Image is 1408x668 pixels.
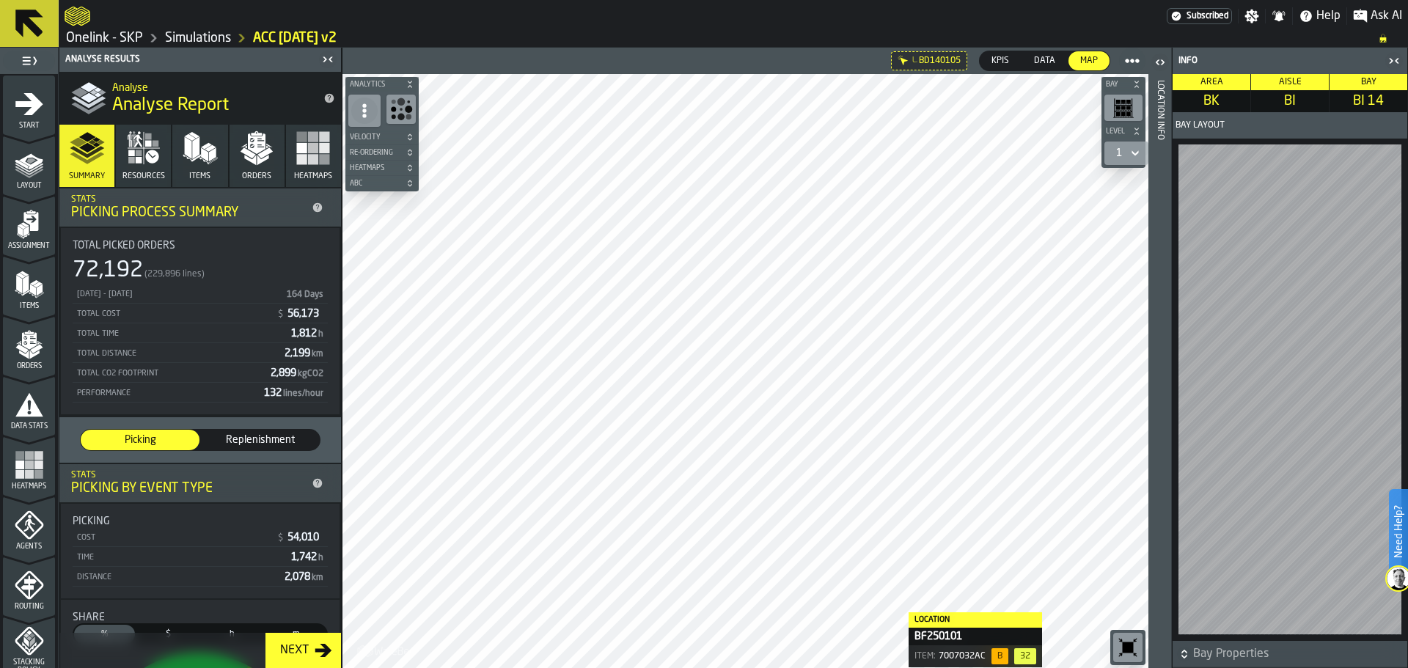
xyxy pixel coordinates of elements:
span: Assignment [3,242,55,250]
div: thumb [138,625,199,644]
li: menu Heatmaps [3,436,55,495]
span: $ [141,628,196,641]
div: thumb [1068,51,1110,70]
span: Analyse Report [112,94,229,117]
span: Orders [3,362,55,370]
div: Time [76,553,285,562]
button: button- [345,145,419,160]
header: Location Info [1148,48,1171,668]
span: BK [1176,93,1247,109]
a: link-to-/wh/i/6ad9c8fa-2ae6-41be-a08f-bf7f8b696bbc [66,30,143,46]
div: Location [909,612,1042,628]
span: 94% [991,648,1008,664]
li: menu Orders [3,316,55,375]
span: 32 [1014,648,1036,664]
span: % [77,628,132,641]
span: Bay [1361,78,1376,87]
div: 72,192 [73,257,143,284]
label: button-switch-multi-Map [1068,51,1110,71]
span: BD140105 [919,56,961,66]
div: Picking Process Summary [71,205,306,221]
span: Re-Ordering [347,149,403,157]
div: thumb [1022,51,1067,70]
div: thumb [201,430,320,450]
span: 7007032AC [939,652,986,661]
div: [DATE] - [DATE] [76,290,279,299]
div: StatList-item-Total CO2 Footprint [73,363,328,383]
li: menu Items [3,256,55,315]
span: 132 [264,388,325,398]
span: Routing [3,603,55,611]
div: StatList-item-Distance [73,567,328,587]
button: button- [345,176,419,191]
li: menu Data Stats [3,376,55,435]
label: button-switch-multi-Distance [264,623,328,645]
div: Menu Subscription [1167,8,1232,24]
li: menu Start [3,76,55,134]
label: button-toggle-Settings [1239,9,1265,23]
span: Map [1074,54,1104,67]
div: Picking by event type [71,480,306,496]
span: Velocity [347,133,403,142]
li: menu Assignment [3,196,55,254]
div: title-Analyse Report [59,72,341,125]
span: Data [1028,54,1061,67]
span: 54,010 [287,532,322,543]
span: KPIs [986,54,1015,67]
header: Info [1173,48,1407,74]
span: lines/hour [283,389,323,398]
div: Info [1176,56,1384,66]
button: button- [1173,641,1407,667]
span: BI 14 [1332,93,1404,109]
div: BF250101 [909,628,1042,645]
button: button- [1101,77,1145,92]
div: StatList-item-Total Time [73,323,328,343]
div: Title [73,612,328,623]
span: Orders [242,172,271,181]
div: L. [912,56,917,65]
div: Total Time [76,329,285,339]
span: Bay [1103,81,1129,89]
div: Hide filter [898,55,909,67]
a: link-to-/wh/i/6ad9c8fa-2ae6-41be-a08f-bf7f8b696bbc [165,30,231,46]
h2: Sub Title [112,79,312,94]
div: Title [73,240,328,252]
span: Summary [69,172,105,181]
span: Analytics [347,81,403,89]
span: m [268,628,323,641]
div: StatList-item-Performance [73,383,328,403]
span: Share [73,612,105,623]
div: button-toolbar-undefined [384,92,419,130]
div: Next [274,642,315,659]
div: Performance [76,389,258,398]
span: Heatmaps [294,172,332,181]
a: logo-header [65,3,90,29]
div: StatList-item-Total Distance [73,343,328,363]
svg: Reset zoom and position [1116,636,1140,659]
svg: Show Congestion [389,98,413,121]
div: Distance [76,573,279,582]
button: button-Next [265,633,341,668]
label: button-toggle-Close me [1384,52,1404,70]
span: 164 Days [287,290,323,299]
span: km [312,350,323,359]
span: Items [3,302,55,310]
div: Total Cost [76,309,271,319]
span: 2,899 [271,368,325,378]
div: thumb [81,430,199,450]
button: button- [345,161,419,175]
div: stat-Picking [61,504,340,598]
label: button-switch-multi-Picking [80,429,200,451]
div: thumb [980,51,1021,70]
div: StatList-item-Total Cost [73,304,328,323]
span: Agents [3,543,55,551]
span: Data Stats [3,422,55,430]
span: Start [3,122,55,130]
header: Analyse Results [59,48,341,72]
label: button-toggle-Toggle Full Menu [3,51,55,71]
span: h [205,628,260,641]
button: button- [345,77,419,92]
div: StatList-item-12/13/2023 - 12/31/2024 [73,284,328,304]
div: Total CO2 Footprint [76,369,265,378]
span: ABC [347,180,403,188]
